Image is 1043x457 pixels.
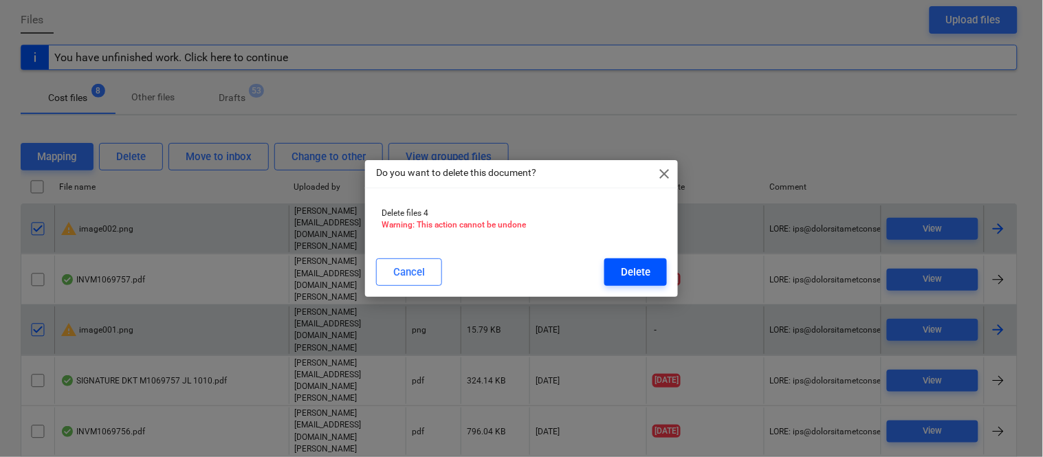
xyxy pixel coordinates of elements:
button: Cancel [376,258,442,286]
p: Do you want to delete this document? [376,166,536,180]
div: Cancel [393,263,425,281]
button: Delete [604,258,667,286]
div: Delete [621,263,650,281]
iframe: Chat Widget [974,391,1043,457]
span: close [656,166,672,182]
p: Warning: This action cannot be undone [382,219,661,231]
p: Delete files 4 [382,208,661,219]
